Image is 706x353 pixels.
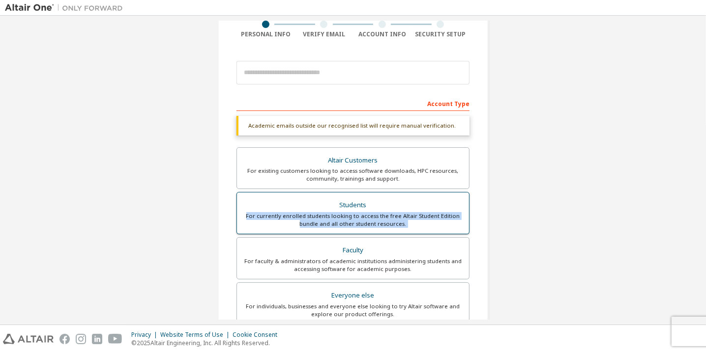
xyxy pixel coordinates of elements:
div: For currently enrolled students looking to access the free Altair Student Edition bundle and all ... [243,212,463,228]
p: © 2025 Altair Engineering, Inc. All Rights Reserved. [131,339,283,347]
div: For faculty & administrators of academic institutions administering students and accessing softwa... [243,257,463,273]
div: Altair Customers [243,154,463,167]
img: instagram.svg [76,334,86,344]
img: youtube.svg [108,334,122,344]
div: For existing customers looking to access software downloads, HPC resources, community, trainings ... [243,167,463,183]
div: Academic emails outside our recognised list will require manual verification. [236,116,470,136]
div: Account Info [353,30,412,38]
div: For individuals, businesses and everyone else looking to try Altair software and explore our prod... [243,302,463,318]
img: altair_logo.svg [3,334,54,344]
img: facebook.svg [59,334,70,344]
div: Verify Email [295,30,353,38]
div: Faculty [243,244,463,257]
div: Cookie Consent [233,331,283,339]
div: Security Setup [412,30,470,38]
div: Personal Info [236,30,295,38]
img: Altair One [5,3,128,13]
div: Everyone else [243,289,463,302]
div: Students [243,198,463,212]
img: linkedin.svg [92,334,102,344]
div: Account Type [236,95,470,111]
div: Website Terms of Use [160,331,233,339]
div: Privacy [131,331,160,339]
